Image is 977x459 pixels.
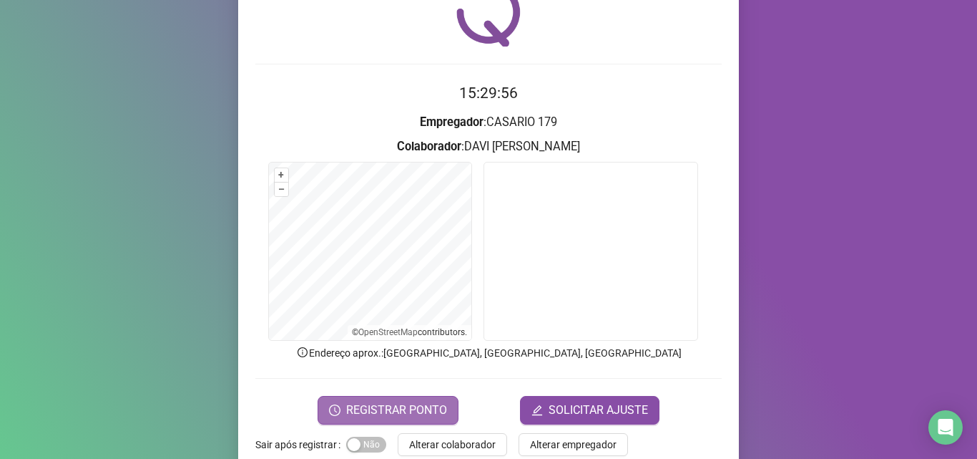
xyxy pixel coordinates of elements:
[520,396,659,425] button: editSOLICITAR AJUSTE
[519,433,628,456] button: Alterar empregador
[255,137,722,156] h3: : DAVI [PERSON_NAME]
[275,183,288,196] button: –
[409,437,496,453] span: Alterar colaborador
[296,346,309,359] span: info-circle
[928,410,963,445] div: Open Intercom Messenger
[398,433,507,456] button: Alterar colaborador
[255,433,346,456] label: Sair após registrar
[459,84,518,102] time: 15:29:56
[352,327,467,337] li: © contributors.
[397,140,461,153] strong: Colaborador
[549,402,648,419] span: SOLICITAR AJUSTE
[329,405,340,416] span: clock-circle
[255,345,722,361] p: Endereço aprox. : [GEOGRAPHIC_DATA], [GEOGRAPHIC_DATA], [GEOGRAPHIC_DATA]
[420,115,483,129] strong: Empregador
[318,396,458,425] button: REGISTRAR PONTO
[530,437,617,453] span: Alterar empregador
[275,168,288,182] button: +
[346,402,447,419] span: REGISTRAR PONTO
[255,113,722,132] h3: : CASARIO 179
[531,405,543,416] span: edit
[358,327,418,337] a: OpenStreetMap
